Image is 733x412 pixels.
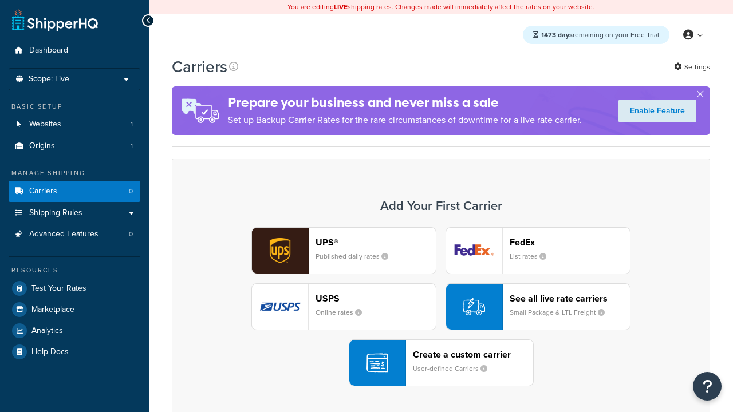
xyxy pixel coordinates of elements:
a: ShipperHQ Home [12,9,98,31]
small: Small Package & LTL Freight [510,307,614,318]
a: Advanced Features 0 [9,224,140,245]
button: Open Resource Center [693,372,722,401]
a: Origins 1 [9,136,140,157]
header: See all live rate carriers [510,293,630,304]
small: List rates [510,251,555,262]
header: FedEx [510,237,630,248]
li: Advanced Features [9,224,140,245]
li: Carriers [9,181,140,202]
a: Carriers 0 [9,181,140,202]
div: Basic Setup [9,102,140,112]
span: Origins [29,141,55,151]
div: Resources [9,266,140,275]
a: Enable Feature [618,100,696,122]
span: Help Docs [31,347,69,357]
li: Origins [9,136,140,157]
img: fedEx logo [446,228,502,274]
header: UPS® [316,237,436,248]
small: Online rates [316,307,371,318]
img: ups logo [252,228,308,274]
span: 1 [131,120,133,129]
a: Shipping Rules [9,203,140,224]
button: usps logoUSPSOnline rates [251,283,436,330]
span: Advanced Features [29,229,98,239]
span: Marketplace [31,305,74,315]
img: icon-carrier-liverate-becf4550.svg [463,296,485,318]
li: Websites [9,114,140,135]
span: Analytics [31,326,63,336]
span: Websites [29,120,61,129]
h3: Add Your First Carrier [184,199,698,213]
img: usps logo [252,284,308,330]
a: Analytics [9,320,140,341]
button: See all live rate carriersSmall Package & LTL Freight [446,283,630,330]
span: Carriers [29,187,57,196]
small: User-defined Carriers [413,363,496,374]
span: Shipping Rules [29,208,82,218]
b: LIVE [334,2,348,12]
span: 0 [129,229,133,239]
strong: 1473 days [541,30,573,40]
small: Published daily rates [316,251,397,262]
a: Test Your Rates [9,278,140,299]
a: Help Docs [9,342,140,362]
div: Manage Shipping [9,168,140,178]
button: ups logoUPS®Published daily rates [251,227,436,274]
h4: Prepare your business and never miss a sale [228,93,582,112]
a: Marketplace [9,299,140,320]
img: icon-carrier-custom-c93b8a24.svg [366,352,388,374]
a: Settings [674,59,710,75]
span: 0 [129,187,133,196]
header: Create a custom carrier [413,349,533,360]
a: Dashboard [9,40,140,61]
p: Set up Backup Carrier Rates for the rare circumstances of downtime for a live rate carrier. [228,112,582,128]
header: USPS [316,293,436,304]
button: Create a custom carrierUser-defined Carriers [349,339,534,386]
span: Dashboard [29,46,68,56]
span: Scope: Live [29,74,69,84]
div: remaining on your Free Trial [523,26,669,44]
button: fedEx logoFedExList rates [446,227,630,274]
img: ad-rules-rateshop-fe6ec290ccb7230408bd80ed9643f0289d75e0ffd9eb532fc0e269fcd187b520.png [172,86,228,135]
h1: Carriers [172,56,227,78]
span: Test Your Rates [31,284,86,294]
span: 1 [131,141,133,151]
a: Websites 1 [9,114,140,135]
